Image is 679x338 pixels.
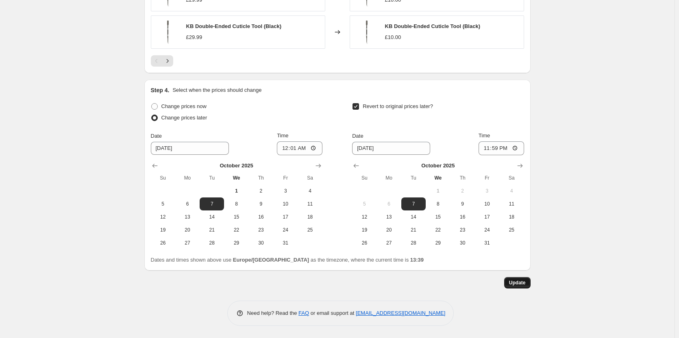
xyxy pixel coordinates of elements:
button: Thursday October 30 2025 [249,236,273,249]
span: 10 [478,201,496,207]
span: We [429,175,447,181]
span: 8 [429,201,447,207]
span: 25 [503,227,520,233]
span: Dates and times shown above use as the timezone, where the current time is [151,257,424,263]
span: 21 [203,227,221,233]
th: Sunday [352,171,376,184]
span: 20 [178,227,196,233]
span: 11 [503,201,520,207]
button: Wednesday October 8 2025 [224,197,248,210]
button: Sunday October 19 2025 [352,223,376,236]
span: Su [154,175,172,181]
span: Time [479,132,490,139]
a: FAQ [298,310,309,316]
span: 21 [405,227,422,233]
span: 20 [380,227,398,233]
span: 27 [380,240,398,246]
span: 16 [453,214,471,220]
span: 18 [301,214,319,220]
button: Saturday October 4 2025 [298,184,322,197]
span: 28 [405,240,422,246]
span: 6 [380,201,398,207]
span: We [227,175,245,181]
span: 16 [252,214,270,220]
span: 15 [429,214,447,220]
button: Sunday October 19 2025 [151,223,175,236]
span: 6 [178,201,196,207]
span: 13 [178,214,196,220]
button: Thursday October 16 2025 [450,210,474,223]
button: Monday October 6 2025 [377,197,401,210]
th: Tuesday [401,171,426,184]
button: Next [162,55,173,67]
th: Thursday [249,171,273,184]
button: Tuesday October 21 2025 [200,223,224,236]
span: Sa [503,175,520,181]
span: 22 [429,227,447,233]
button: Wednesday October 22 2025 [224,223,248,236]
input: 10/1/2025 [352,142,430,155]
button: Wednesday October 15 2025 [426,210,450,223]
button: Tuesday October 28 2025 [401,236,426,249]
button: Friday October 31 2025 [273,236,298,249]
span: 15 [227,214,245,220]
th: Sunday [151,171,175,184]
button: Friday October 3 2025 [273,184,298,197]
button: Thursday October 23 2025 [450,223,474,236]
button: Saturday October 25 2025 [499,223,524,236]
span: 30 [453,240,471,246]
span: 12 [154,214,172,220]
button: Show next month, November 2025 [514,160,526,171]
span: 14 [405,214,422,220]
span: 31 [478,240,496,246]
button: Sunday October 26 2025 [151,236,175,249]
span: 11 [301,201,319,207]
p: Select when the prices should change [172,86,261,94]
button: Friday October 17 2025 [475,210,499,223]
span: 24 [478,227,496,233]
span: 19 [355,227,373,233]
span: 4 [503,188,520,194]
span: 5 [154,201,172,207]
button: Thursday October 9 2025 [249,197,273,210]
button: Monday October 6 2025 [175,197,200,210]
img: Silver_Double_Ended_Cuticle_Tool.zip_-_1_80x.png [155,20,180,44]
span: Mo [380,175,398,181]
span: 23 [453,227,471,233]
button: Friday October 10 2025 [273,197,298,210]
span: Tu [405,175,422,181]
span: Change prices now [161,103,207,109]
button: Wednesday October 22 2025 [426,223,450,236]
span: 7 [203,201,221,207]
th: Saturday [298,171,322,184]
button: Friday October 17 2025 [273,210,298,223]
span: 7 [405,201,422,207]
span: 4 [301,188,319,194]
span: Th [252,175,270,181]
span: 17 [276,214,294,220]
button: Tuesday October 14 2025 [401,210,426,223]
button: Show next month, November 2025 [313,160,324,171]
button: Thursday October 16 2025 [249,210,273,223]
button: Wednesday October 29 2025 [426,236,450,249]
th: Friday [273,171,298,184]
button: Thursday October 9 2025 [450,197,474,210]
input: 12:00 [479,141,524,155]
span: 24 [276,227,294,233]
span: Update [509,279,526,286]
span: 13 [380,214,398,220]
button: Tuesday October 28 2025 [200,236,224,249]
span: Su [355,175,373,181]
span: 1 [227,188,245,194]
b: Europe/[GEOGRAPHIC_DATA] [233,257,309,263]
th: Wednesday [224,171,248,184]
button: Thursday October 30 2025 [450,236,474,249]
th: Monday [377,171,401,184]
span: 9 [252,201,270,207]
button: Sunday October 5 2025 [352,197,376,210]
button: Thursday October 2 2025 [450,184,474,197]
button: Sunday October 26 2025 [352,236,376,249]
span: 9 [453,201,471,207]
button: Tuesday October 7 2025 [401,197,426,210]
input: 10/1/2025 [151,142,229,155]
